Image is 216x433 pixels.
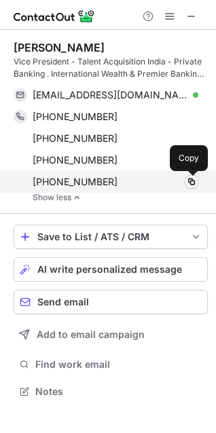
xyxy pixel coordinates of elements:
a: Show less [33,193,208,202]
span: [PHONE_NUMBER] [33,111,118,123]
span: Notes [35,385,202,398]
span: [PHONE_NUMBER] [33,132,118,145]
button: Add to email campaign [14,322,208,347]
button: Notes [14,382,208,401]
button: Send email [14,290,208,314]
span: [PHONE_NUMBER] [33,154,118,166]
span: [PHONE_NUMBER] [33,176,118,188]
span: AI write personalized message [37,264,182,275]
img: - [73,193,81,202]
div: [PERSON_NAME] [14,41,105,54]
div: Save to List / ATS / CRM [37,231,184,242]
button: save-profile-one-click [14,225,208,249]
span: [EMAIL_ADDRESS][DOMAIN_NAME] [33,89,188,101]
div: Vice President - Talent Acquisition India - Private Banking . International Wealth & Premier Bank... [14,56,208,80]
button: Find work email [14,355,208,374]
img: ContactOut v5.3.10 [14,8,95,24]
span: Add to email campaign [37,329,145,340]
span: Send email [37,297,89,307]
span: Find work email [35,358,202,371]
button: AI write personalized message [14,257,208,282]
